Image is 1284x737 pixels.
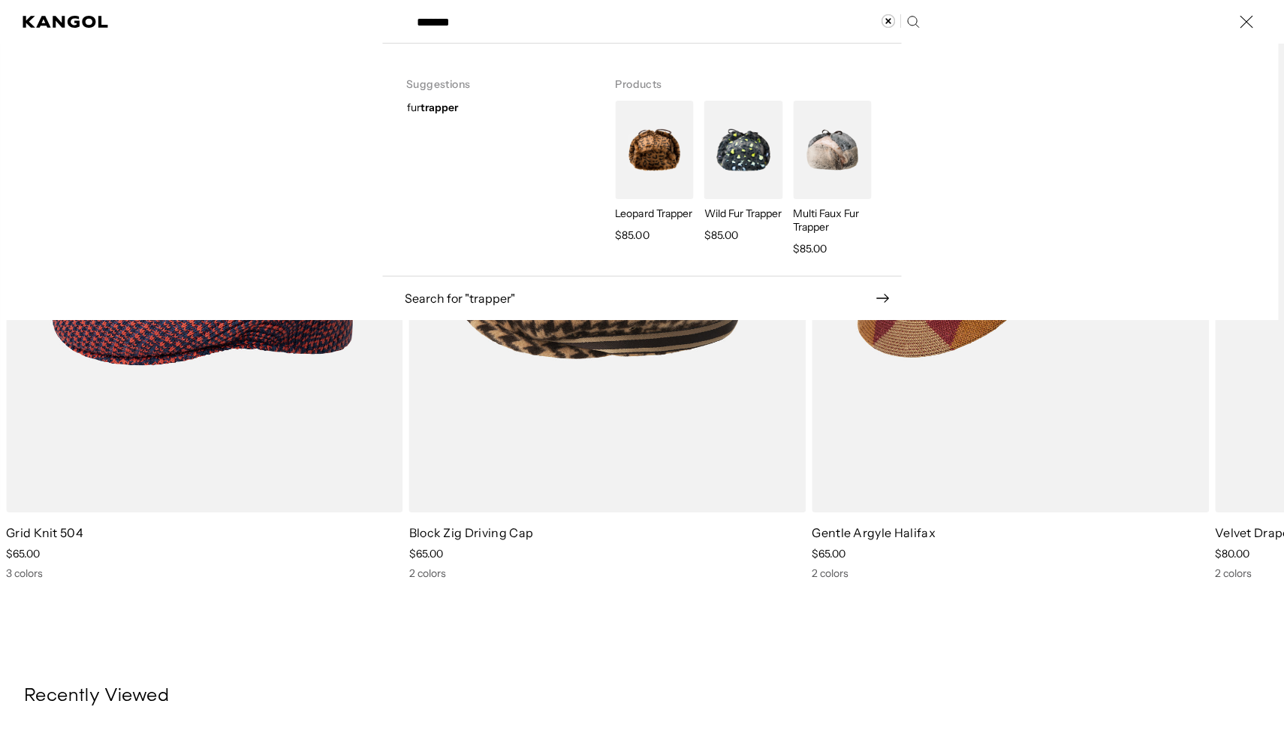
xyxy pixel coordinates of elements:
[704,226,738,244] span: $85.00
[704,101,782,199] img: Wild Fur Trapper
[420,101,458,114] strong: trapper
[615,59,877,101] h3: Products
[405,292,876,304] span: Search for " trapper "
[906,15,920,29] button: Search here
[793,101,871,199] img: Multi Faux Fur Trapper
[882,14,901,28] button: Clear search term
[23,16,109,28] a: Kangol
[1231,7,1261,37] button: Close
[793,207,871,234] p: Multi Faux Fur Trapper
[406,59,567,101] h3: Suggestions
[704,207,782,220] p: Wild Fur Trapper
[382,291,901,305] button: Search for "trapper"
[615,207,693,220] p: Leopard Trapper
[615,226,649,244] span: $85.00
[615,101,693,199] img: Leopard Trapper
[793,240,827,258] span: $85.00
[407,101,458,114] span: fur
